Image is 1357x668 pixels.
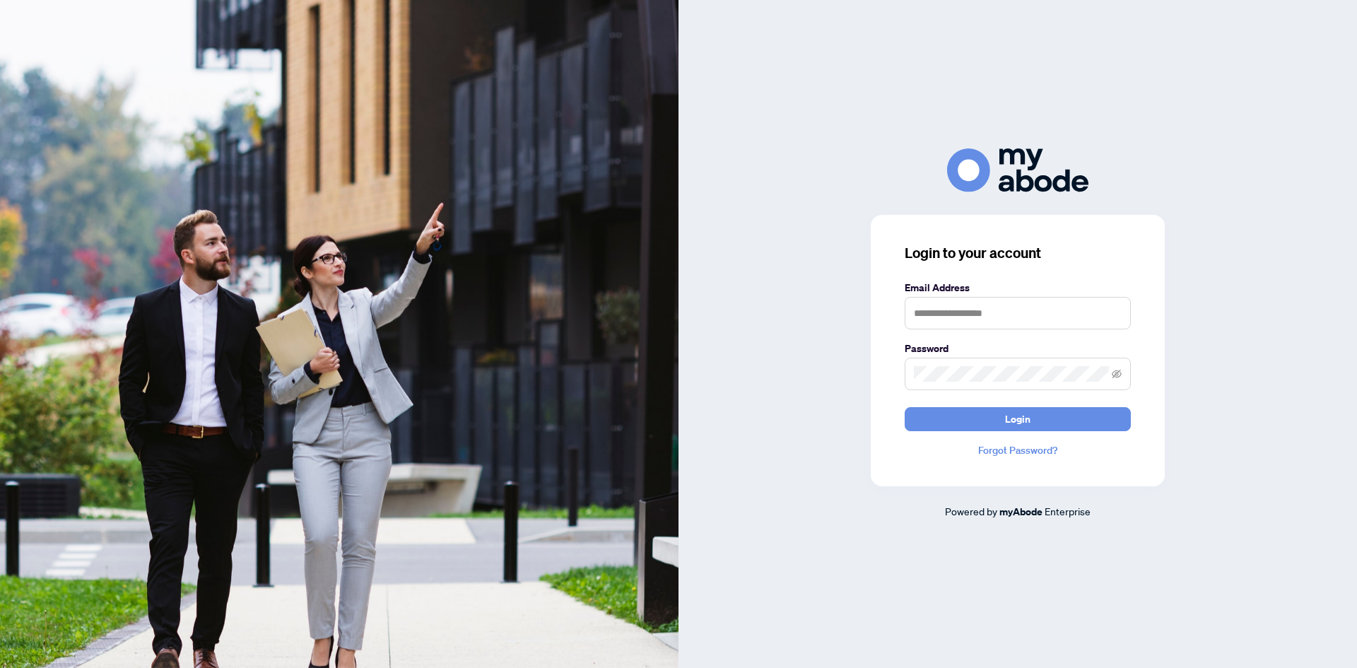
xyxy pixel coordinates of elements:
label: Password [905,341,1131,356]
label: Email Address [905,280,1131,295]
span: Login [1005,408,1030,430]
span: eye-invisible [1112,369,1122,379]
span: Powered by [945,505,997,517]
span: Enterprise [1045,505,1091,517]
a: Forgot Password? [905,443,1131,458]
img: ma-logo [947,148,1088,192]
h3: Login to your account [905,243,1131,263]
a: myAbode [999,504,1042,520]
button: Login [905,407,1131,431]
